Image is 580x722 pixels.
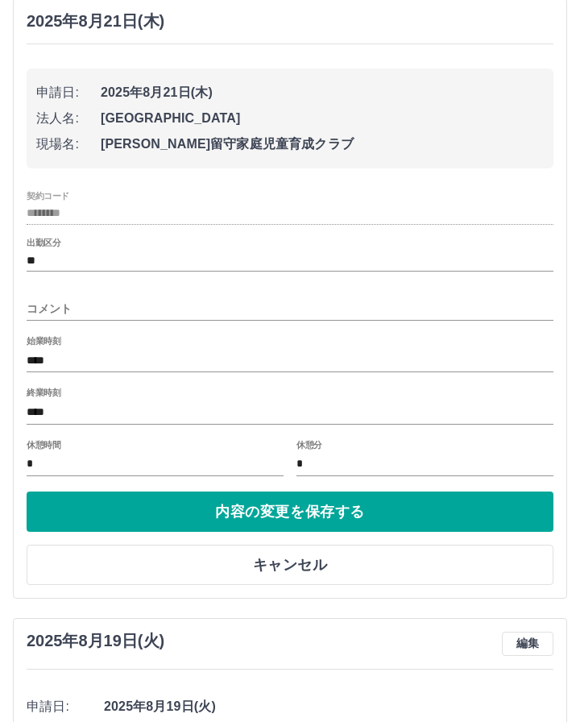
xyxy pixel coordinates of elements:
button: 内容の変更を保存する [27,492,553,532]
label: 終業時刻 [27,387,60,399]
label: 始業時刻 [27,335,60,347]
span: [PERSON_NAME]留守家庭児童育成クラブ [101,135,544,154]
label: 契約コード [27,189,69,201]
label: 出勤区分 [27,237,60,249]
span: 現場名: [36,135,101,154]
span: 申請日: [36,83,101,102]
h3: 2025年8月21日(木) [27,12,164,31]
span: [GEOGRAPHIC_DATA] [101,109,544,128]
button: 編集 [502,632,553,656]
button: キャンセル [27,545,553,585]
span: 法人名: [36,109,101,128]
h3: 2025年8月19日(火) [27,632,164,650]
span: 2025年8月21日(木) [101,83,544,102]
span: 2025年8月19日(火) [104,697,553,716]
span: 申請日: [27,697,104,716]
label: 休憩時間 [27,438,60,450]
label: 休憩分 [296,438,322,450]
